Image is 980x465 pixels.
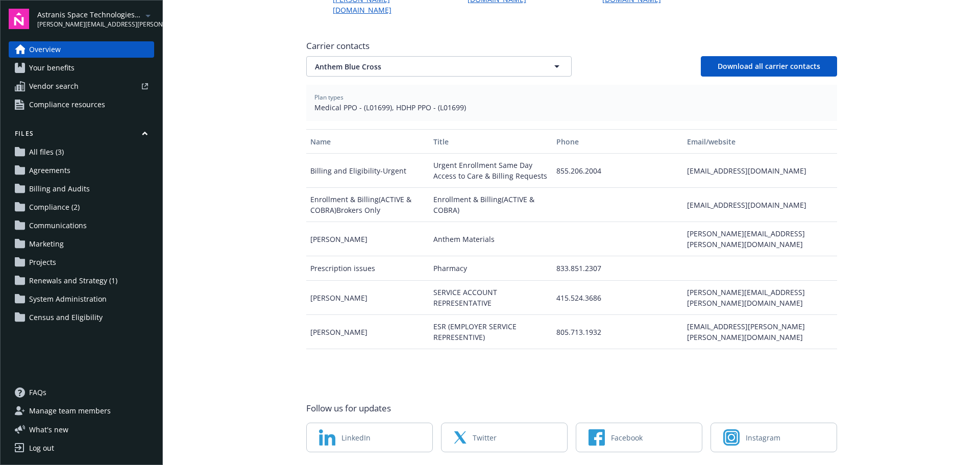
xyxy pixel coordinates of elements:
[429,129,552,154] button: Title
[683,281,837,315] div: [PERSON_NAME][EMAIL_ADDRESS][PERSON_NAME][DOMAIN_NAME]
[9,129,154,142] button: Files
[429,256,552,281] div: Pharmacy
[701,56,837,77] button: Download all carrier contacts
[9,96,154,113] a: Compliance resources
[556,136,679,147] div: Phone
[29,217,87,234] span: Communications
[306,129,429,154] button: Name
[29,309,103,326] span: Census and Eligibility
[29,403,111,419] span: Manage team members
[306,423,433,452] a: LinkedIn
[306,188,429,222] div: Enrollment & Billing(ACTIVE & COBRA)Brokers Only
[552,281,683,315] div: 415.524.3686
[9,199,154,215] a: Compliance (2)
[29,41,61,58] span: Overview
[9,144,154,160] a: All files (3)
[687,136,832,147] div: Email/website
[9,236,154,252] a: Marketing
[683,188,837,222] div: [EMAIL_ADDRESS][DOMAIN_NAME]
[9,78,154,94] a: Vendor search
[306,56,572,77] button: Anthem Blue Cross
[341,432,371,443] span: LinkedIn
[552,256,683,281] div: 833.851.2307
[9,41,154,58] a: Overview
[552,154,683,188] div: 855.206.2004
[29,291,107,307] span: System Administration
[306,40,837,52] span: Carrier contacts
[683,129,837,154] button: Email/website
[429,222,552,256] div: Anthem Materials
[310,136,425,147] div: Name
[29,273,117,289] span: Renewals and Strategy (1)
[683,154,837,188] div: [EMAIL_ADDRESS][DOMAIN_NAME]
[683,315,837,349] div: [EMAIL_ADDRESS][PERSON_NAME][PERSON_NAME][DOMAIN_NAME]
[29,162,70,179] span: Agreements
[29,199,80,215] span: Compliance (2)
[314,102,829,113] span: Medical PPO - (L01699), HDHP PPO - (L01699)
[306,154,429,188] div: Billing and Eligibility-Urgent
[29,144,64,160] span: All files (3)
[306,281,429,315] div: [PERSON_NAME]
[9,162,154,179] a: Agreements
[718,61,820,71] span: Download all carrier contacts
[9,309,154,326] a: Census and Eligibility
[315,61,527,72] span: Anthem Blue Cross
[576,423,702,452] a: Facebook
[710,423,837,452] a: Instagram
[746,432,780,443] span: Instagram
[429,281,552,315] div: SERVICE ACCOUNT REPRESENTATIVE
[37,9,142,20] span: Astranis Space Technologies Corp.
[473,432,497,443] span: Twitter
[9,60,154,76] a: Your benefits
[29,384,46,401] span: FAQs
[9,384,154,401] a: FAQs
[9,9,29,29] img: navigator-logo.svg
[29,254,56,271] span: Projects
[29,60,75,76] span: Your benefits
[441,423,568,452] a: Twitter
[9,217,154,234] a: Communications
[429,315,552,349] div: ESR (EMPLOYER SERVICE REPRESENTIVE)
[306,256,429,281] div: Prescription issues
[306,222,429,256] div: [PERSON_NAME]
[314,93,829,102] span: Plan types
[552,129,683,154] button: Phone
[9,291,154,307] a: System Administration
[29,181,90,197] span: Billing and Audits
[9,273,154,289] a: Renewals and Strategy (1)
[37,20,142,29] span: [PERSON_NAME][EMAIL_ADDRESS][PERSON_NAME][DOMAIN_NAME]
[611,432,643,443] span: Facebook
[306,402,391,414] span: Follow us for updates
[29,78,79,94] span: Vendor search
[142,9,154,21] a: arrowDropDown
[429,188,552,222] div: Enrollment & Billing(ACTIVE & COBRA)
[9,424,85,435] button: What's new
[29,440,54,456] div: Log out
[29,424,68,435] span: What ' s new
[429,154,552,188] div: Urgent Enrollment Same Day Access to Care & Billing Requests
[9,403,154,419] a: Manage team members
[683,222,837,256] div: [PERSON_NAME][EMAIL_ADDRESS][PERSON_NAME][DOMAIN_NAME]
[306,315,429,349] div: [PERSON_NAME]
[9,181,154,197] a: Billing and Audits
[9,254,154,271] a: Projects
[37,9,154,29] button: Astranis Space Technologies Corp.[PERSON_NAME][EMAIL_ADDRESS][PERSON_NAME][DOMAIN_NAME]arrowDropDown
[29,236,64,252] span: Marketing
[29,96,105,113] span: Compliance resources
[433,136,548,147] div: Title
[552,315,683,349] div: 805.713.1932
